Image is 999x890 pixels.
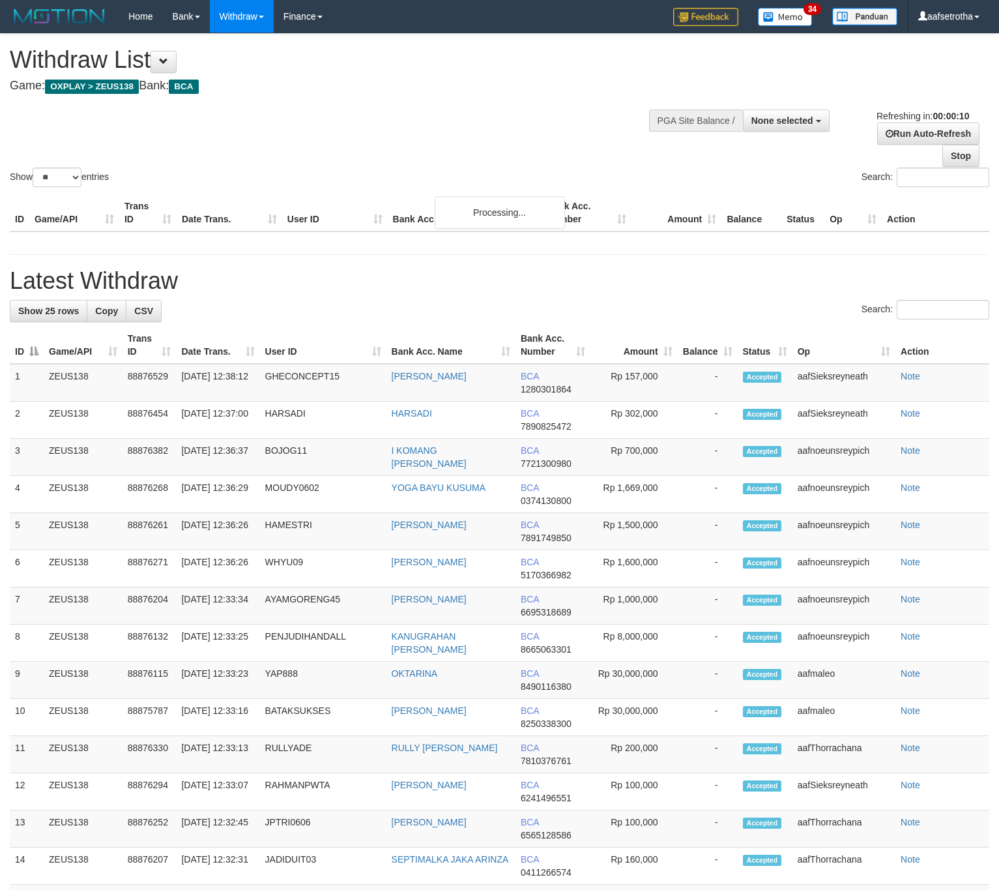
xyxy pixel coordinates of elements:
[590,736,677,773] td: Rp 200,000
[521,867,572,878] span: Copy 0411266574 to clipboard
[44,513,123,550] td: ZEUS138
[260,327,386,364] th: User ID: activate to sort column ascending
[758,8,813,26] img: Button%20Memo.svg
[44,625,123,662] td: ZEUS138
[123,402,177,439] td: 88876454
[521,681,572,692] span: Copy 8490116380 to clipboard
[392,668,438,679] a: OKTARINA
[10,80,653,93] h4: Game: Bank:
[743,110,830,132] button: None selected
[176,364,259,402] td: [DATE] 12:38:12
[678,810,738,848] td: -
[521,631,539,642] span: BCA
[792,662,895,699] td: aafmaleo
[282,194,388,231] th: User ID
[123,699,177,736] td: 88875787
[792,550,895,587] td: aafnoeunsreypich
[392,817,467,827] a: [PERSON_NAME]
[176,773,259,810] td: [DATE] 12:33:07
[392,482,485,493] a: YOGA BAYU KUSUMA
[824,194,882,231] th: Op
[260,736,386,773] td: RULLYADE
[832,8,897,25] img: panduan.png
[10,736,44,773] td: 11
[901,520,920,530] a: Note
[10,327,44,364] th: ID: activate to sort column descending
[392,743,498,753] a: RULLY [PERSON_NAME]
[260,773,386,810] td: RAHMANPWTA
[10,773,44,810] td: 12
[521,520,539,530] span: BCA
[260,662,386,699] td: YAP888
[590,476,677,513] td: Rp 1,669,000
[260,513,386,550] td: HAMESTRI
[10,662,44,699] td: 9
[901,854,920,865] a: Note
[388,194,542,231] th: Bank Acc. Name
[590,662,677,699] td: Rp 30,000,000
[10,300,87,322] a: Show 25 rows
[18,306,79,316] span: Show 25 rows
[792,810,895,848] td: aafThorrachana
[751,115,813,126] span: None selected
[176,402,259,439] td: [DATE] 12:37:00
[678,587,738,625] td: -
[176,848,259,885] td: [DATE] 12:32:31
[123,550,177,587] td: 88876271
[521,496,572,506] span: Copy 0374130800 to clipboard
[176,810,259,848] td: [DATE] 12:32:45
[942,145,979,167] a: Stop
[44,736,123,773] td: ZEUS138
[743,818,782,829] span: Accepted
[901,780,920,790] a: Note
[10,364,44,402] td: 1
[792,402,895,439] td: aafSieksreyneath
[901,631,920,642] a: Note
[44,773,123,810] td: ZEUS138
[10,7,109,26] img: MOTION_logo.png
[521,780,539,790] span: BCA
[678,550,738,587] td: -
[44,587,123,625] td: ZEUS138
[176,587,259,625] td: [DATE] 12:33:34
[521,445,539,456] span: BCA
[590,439,677,476] td: Rp 700,000
[392,371,467,381] a: [PERSON_NAME]
[743,483,782,494] span: Accepted
[792,773,895,810] td: aafSieksreyneath
[10,268,989,294] h1: Latest Withdraw
[792,848,895,885] td: aafThorrachana
[44,364,123,402] td: ZEUS138
[134,306,153,316] span: CSV
[521,557,539,567] span: BCA
[743,595,782,606] span: Accepted
[10,848,44,885] td: 14
[678,736,738,773] td: -
[10,587,44,625] td: 7
[901,371,920,381] a: Note
[10,168,109,187] label: Show entries
[392,445,467,469] a: I KOMANG [PERSON_NAME]
[10,550,44,587] td: 6
[123,327,177,364] th: Trans ID: activate to sort column ascending
[521,384,572,394] span: Copy 1280301864 to clipboard
[123,513,177,550] td: 88876261
[649,110,743,132] div: PGA Site Balance /
[901,594,920,604] a: Note
[521,421,572,432] span: Copy 7890825472 to clipboard
[95,306,118,316] span: Copy
[260,439,386,476] td: BOJOG11
[10,439,44,476] td: 3
[792,625,895,662] td: aafnoeunsreypich
[260,476,386,513] td: MOUDY0602
[590,402,677,439] td: Rp 302,000
[743,855,782,866] span: Accepted
[44,662,123,699] td: ZEUS138
[123,625,177,662] td: 88876132
[804,3,821,15] span: 34
[44,476,123,513] td: ZEUS138
[792,327,895,364] th: Op: activate to sort column ascending
[897,168,989,187] input: Search:
[435,196,565,229] div: Processing...
[44,402,123,439] td: ZEUS138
